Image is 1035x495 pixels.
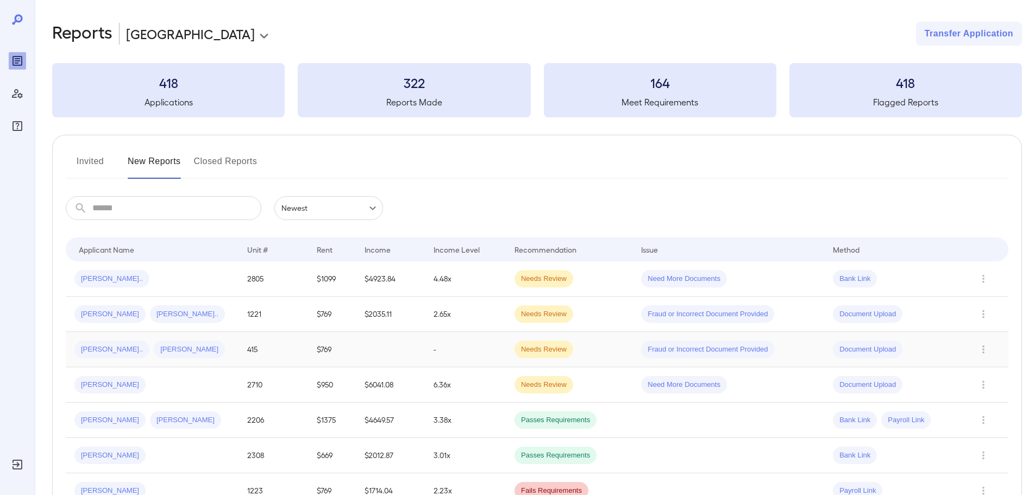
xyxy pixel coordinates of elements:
[52,96,285,109] h5: Applications
[833,415,877,425] span: Bank Link
[317,243,334,256] div: Rent
[356,297,425,332] td: $2035.11
[239,438,308,473] td: 2308
[308,438,356,473] td: $669
[515,243,576,256] div: Recommendation
[356,367,425,403] td: $6041.08
[425,297,506,332] td: 2.65x
[833,450,877,461] span: Bank Link
[515,274,573,284] span: Needs Review
[239,297,308,332] td: 1221
[975,411,992,429] button: Row Actions
[833,309,902,319] span: Document Upload
[365,243,391,256] div: Income
[74,309,146,319] span: [PERSON_NAME]
[308,367,356,403] td: $950
[641,309,774,319] span: Fraud or Incorrect Document Provided
[515,450,597,461] span: Passes Requirements
[52,74,285,91] h3: 418
[833,243,860,256] div: Method
[975,305,992,323] button: Row Actions
[833,274,877,284] span: Bank Link
[425,367,506,403] td: 6.36x
[833,344,902,355] span: Document Upload
[74,380,146,390] span: [PERSON_NAME]
[975,447,992,464] button: Row Actions
[515,309,573,319] span: Needs Review
[356,261,425,297] td: $4923.84
[79,243,134,256] div: Applicant Name
[308,297,356,332] td: $769
[975,376,992,393] button: Row Actions
[308,403,356,438] td: $1375
[641,243,658,256] div: Issue
[194,153,258,179] button: Closed Reports
[150,309,225,319] span: [PERSON_NAME]..
[833,380,902,390] span: Document Upload
[239,261,308,297] td: 2805
[789,96,1022,109] h5: Flagged Reports
[544,96,776,109] h5: Meet Requirements
[239,403,308,438] td: 2206
[425,332,506,367] td: -
[126,25,255,42] p: [GEOGRAPHIC_DATA]
[52,22,112,46] h2: Reports
[298,96,530,109] h5: Reports Made
[74,450,146,461] span: [PERSON_NAME]
[515,380,573,390] span: Needs Review
[308,332,356,367] td: $769
[74,344,149,355] span: [PERSON_NAME]..
[975,270,992,287] button: Row Actions
[356,403,425,438] td: $4649.57
[515,344,573,355] span: Needs Review
[9,85,26,102] div: Manage Users
[74,274,149,284] span: [PERSON_NAME]..
[154,344,225,355] span: [PERSON_NAME]
[515,415,597,425] span: Passes Requirements
[9,456,26,473] div: Log Out
[641,274,727,284] span: Need More Documents
[239,367,308,403] td: 2710
[274,196,383,220] div: Newest
[544,74,776,91] h3: 164
[9,52,26,70] div: Reports
[425,438,506,473] td: 3.01x
[641,344,774,355] span: Fraud or Incorrect Document Provided
[425,261,506,297] td: 4.48x
[308,261,356,297] td: $1099
[74,415,146,425] span: [PERSON_NAME]
[128,153,181,179] button: New Reports
[298,74,530,91] h3: 322
[247,243,268,256] div: Unit #
[66,153,115,179] button: Invited
[150,415,221,425] span: [PERSON_NAME]
[434,243,480,256] div: Income Level
[239,332,308,367] td: 415
[356,438,425,473] td: $2012.87
[881,415,931,425] span: Payroll Link
[975,341,992,358] button: Row Actions
[9,117,26,135] div: FAQ
[916,22,1022,46] button: Transfer Application
[52,63,1022,117] summary: 418Applications322Reports Made164Meet Requirements418Flagged Reports
[789,74,1022,91] h3: 418
[641,380,727,390] span: Need More Documents
[425,403,506,438] td: 3.38x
